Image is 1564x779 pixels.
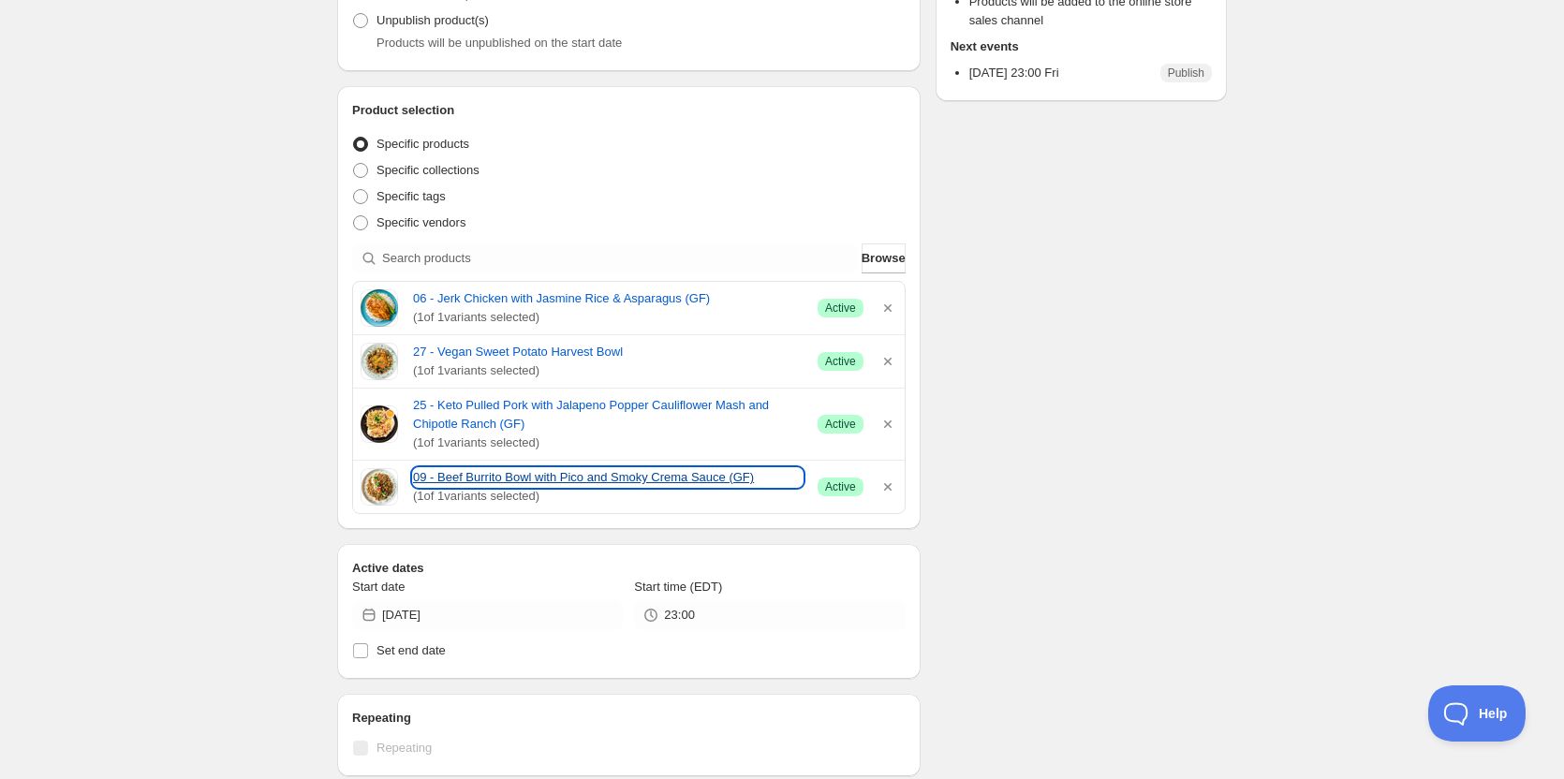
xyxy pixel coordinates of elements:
[382,243,858,273] input: Search products
[413,289,803,308] a: 06 - Jerk Chicken with Jasmine Rice & Asparagus (GF)
[376,36,622,50] span: Products will be unpublished on the start date
[376,13,489,27] span: Unpublish product(s)
[376,137,469,151] span: Specific products
[376,189,446,203] span: Specific tags
[862,243,906,273] button: Browse
[634,580,722,594] span: Start time (EDT)
[825,417,856,432] span: Active
[352,101,906,120] h2: Product selection
[825,354,856,369] span: Active
[1168,66,1204,81] span: Publish
[413,434,803,452] span: ( 1 of 1 variants selected)
[825,301,856,316] span: Active
[376,741,432,755] span: Repeating
[969,64,1059,82] p: [DATE] 23:00 Fri
[376,215,465,229] span: Specific vendors
[413,308,803,327] span: ( 1 of 1 variants selected)
[862,249,906,268] span: Browse
[413,396,803,434] a: 25 - Keto Pulled Pork with Jalapeno Popper Cauliflower Mash and Chipotle Ranch (GF)
[352,709,906,728] h2: Repeating
[951,37,1212,56] h2: Next events
[413,487,803,506] span: ( 1 of 1 variants selected)
[825,479,856,494] span: Active
[413,343,803,361] a: 27 - Vegan Sweet Potato Harvest Bowl
[361,468,398,506] img: 09 - Beef Burrito Bowl with Pico and Smoky Crema Sauce (GF)
[352,580,405,594] span: Start date
[413,361,803,380] span: ( 1 of 1 variants selected)
[413,468,803,487] a: 09 - Beef Burrito Bowl with Pico and Smoky Crema Sauce (GF)
[1428,685,1527,742] iframe: Toggle Customer Support
[376,643,446,657] span: Set end date
[352,559,906,578] h2: Active dates
[376,163,480,177] span: Specific collections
